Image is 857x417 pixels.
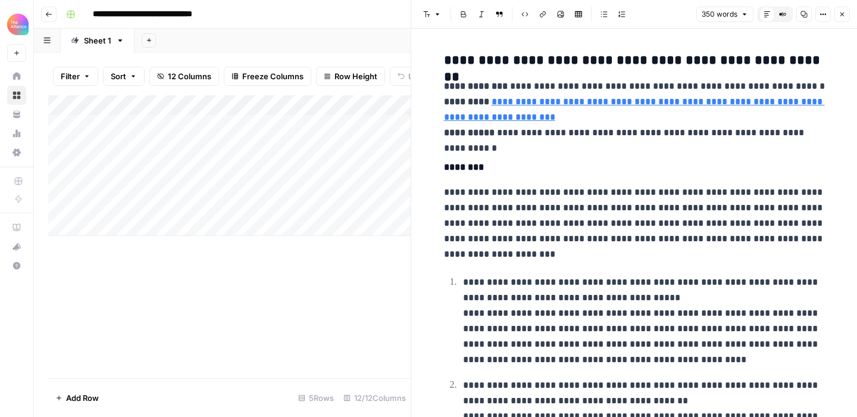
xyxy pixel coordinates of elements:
button: 350 words [696,7,753,22]
button: What's new? [7,237,26,256]
div: 12/12 Columns [339,388,411,407]
a: Browse [7,86,26,105]
span: Row Height [334,70,377,82]
span: Freeze Columns [242,70,304,82]
div: What's new? [8,238,26,256]
span: Sort [111,70,126,82]
button: Row Height [316,67,385,86]
div: Sheet 1 [84,35,111,46]
button: Workspace: Alliance [7,10,26,39]
button: Filter [53,67,98,86]
a: AirOps Academy [7,218,26,237]
a: Usage [7,124,26,143]
button: Add Row [48,388,106,407]
div: 5 Rows [293,388,339,407]
span: Add Row [66,392,99,404]
span: 350 words [702,9,737,20]
button: Undo [390,67,436,86]
button: 12 Columns [149,67,219,86]
a: Sheet 1 [61,29,135,52]
button: Help + Support [7,256,26,275]
a: Home [7,67,26,86]
span: Filter [61,70,80,82]
button: Freeze Columns [224,67,311,86]
span: 12 Columns [168,70,211,82]
a: Settings [7,143,26,162]
img: Alliance Logo [7,14,29,35]
a: Your Data [7,105,26,124]
button: Sort [103,67,145,86]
